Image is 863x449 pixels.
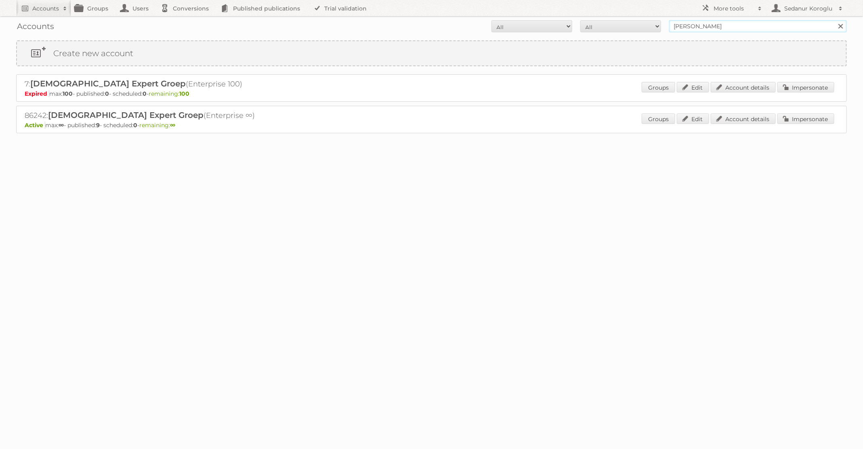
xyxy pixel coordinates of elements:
[711,113,776,124] a: Account details
[714,4,754,13] h2: More tools
[143,90,147,97] strong: 0
[63,90,73,97] strong: 100
[777,82,834,92] a: Impersonate
[782,4,835,13] h2: Sedanur Koroglu
[642,82,675,92] a: Groups
[149,90,189,97] span: remaining:
[30,79,186,88] span: [DEMOGRAPHIC_DATA] Expert Groep
[59,122,64,129] strong: ∞
[677,113,709,124] a: Edit
[25,110,307,121] h2: 86242: (Enterprise ∞)
[105,90,109,97] strong: 0
[711,82,776,92] a: Account details
[677,82,709,92] a: Edit
[25,79,307,89] h2: 7: (Enterprise 100)
[32,4,59,13] h2: Accounts
[25,90,838,97] p: max: - published: - scheduled: -
[170,122,175,129] strong: ∞
[25,122,45,129] span: Active
[25,122,838,129] p: max: - published: - scheduled: -
[48,110,204,120] span: [DEMOGRAPHIC_DATA] Expert Groep
[642,113,675,124] a: Groups
[17,41,846,65] a: Create new account
[777,113,834,124] a: Impersonate
[179,90,189,97] strong: 100
[96,122,100,129] strong: 9
[133,122,137,129] strong: 0
[25,90,49,97] span: Expired
[139,122,175,129] span: remaining:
